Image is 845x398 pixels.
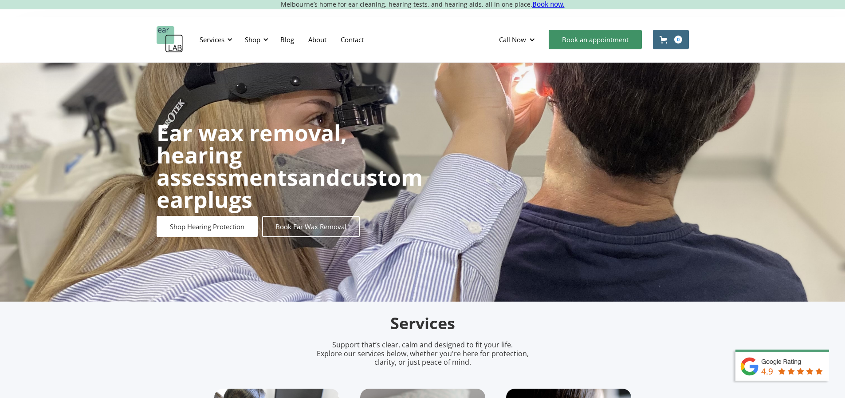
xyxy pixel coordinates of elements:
a: Book an appointment [549,30,642,49]
h2: Services [214,313,631,334]
div: Shop [245,35,260,44]
p: Support that’s clear, calm and designed to fit your life. Explore our services below, whether you... [305,341,540,366]
a: Book Ear Wax Removal [262,216,360,237]
div: Call Now [492,26,544,53]
div: Call Now [499,35,526,44]
a: Open cart [653,30,689,49]
div: 0 [674,36,682,44]
div: Services [194,26,235,53]
strong: Ear wax removal, hearing assessments [157,118,347,192]
a: About [301,27,334,52]
a: Shop Hearing Protection [157,216,258,237]
a: home [157,26,183,53]
a: Contact [334,27,371,52]
div: Shop [240,26,271,53]
div: Services [200,35,224,44]
h1: and [157,122,423,211]
a: Blog [273,27,301,52]
strong: custom earplugs [157,162,423,215]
